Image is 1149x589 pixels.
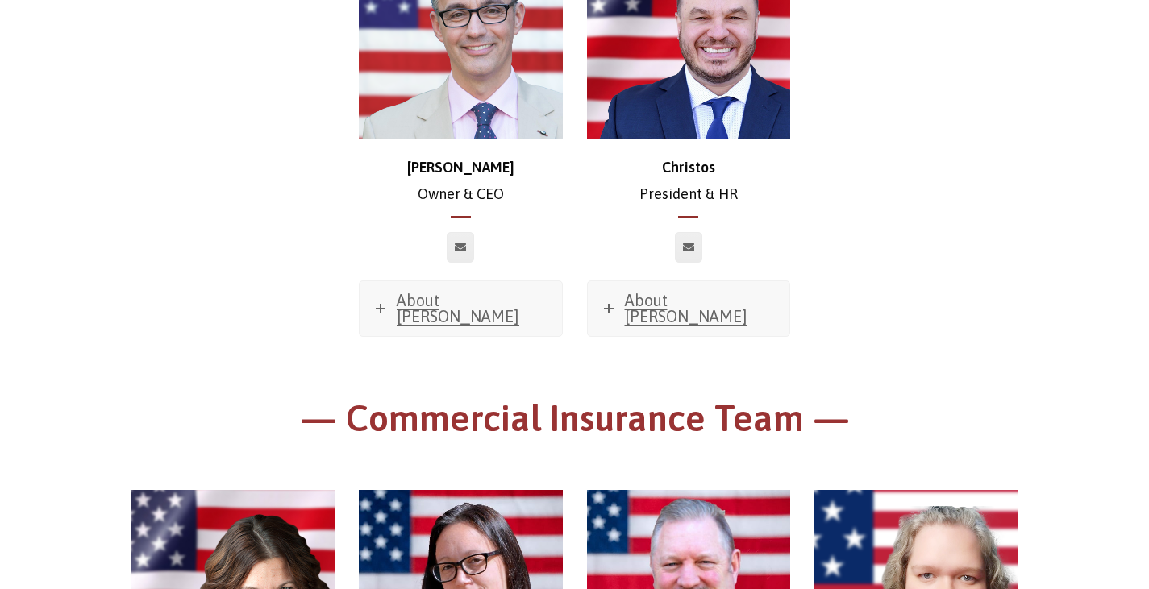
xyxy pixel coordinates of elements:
span: About [PERSON_NAME] [625,291,747,326]
strong: [PERSON_NAME] [407,159,514,176]
strong: Christos [662,159,715,176]
a: About [PERSON_NAME] [360,281,562,336]
h1: — Commercial Insurance Team — [131,395,1018,450]
span: About [PERSON_NAME] [397,291,519,326]
p: President & HR [587,155,791,207]
a: About [PERSON_NAME] [588,281,790,336]
p: Owner & CEO [359,155,563,207]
